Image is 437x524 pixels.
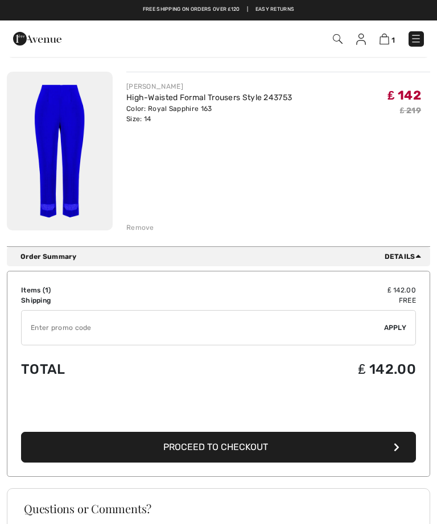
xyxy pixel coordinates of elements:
button: Proceed to Checkout [21,432,416,463]
span: 1 [391,36,395,44]
a: 1 [380,33,395,45]
div: Order Summary [20,251,426,262]
input: Promo code [22,311,384,345]
a: Easy Returns [255,6,295,14]
span: ₤ 142 [387,88,421,103]
s: ₤ 219 [400,106,421,115]
img: Search [333,34,343,44]
a: Free shipping on orders over ₤120 [143,6,240,14]
td: ₤ 142.00 [192,285,416,295]
div: [PERSON_NAME] [126,81,292,92]
span: Details [385,251,426,262]
span: 1 [45,286,48,294]
img: Shopping Bag [380,34,389,44]
div: Remove [126,222,154,233]
td: Total [21,350,192,389]
img: Menu [410,33,422,44]
iframe: PayPal [21,397,416,428]
td: Shipping [21,295,192,306]
img: My Info [356,34,366,45]
div: Color: Royal Sapphire 163 Size: 14 [126,104,292,124]
td: Items ( ) [21,285,192,295]
img: High-Waisted Formal Trousers Style 243753 [7,72,113,230]
td: Free [192,295,416,306]
span: Apply [384,323,407,333]
a: 1ère Avenue [13,34,61,43]
img: 1ère Avenue [13,27,61,50]
span: | [247,6,248,14]
a: High-Waisted Formal Trousers Style 243753 [126,93,292,102]
span: Proceed to Checkout [163,442,268,452]
td: ₤ 142.00 [192,350,416,389]
h3: Questions or Comments? [24,503,413,514]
